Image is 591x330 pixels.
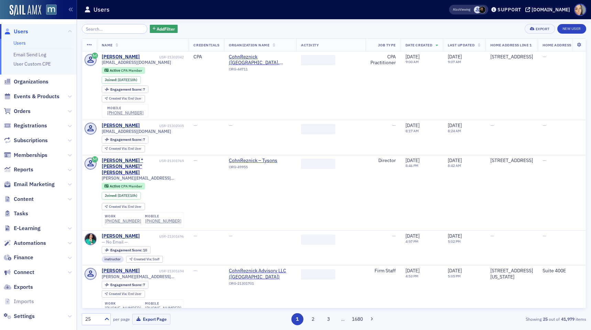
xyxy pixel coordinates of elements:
span: [DATE] [405,157,420,163]
time: 5:05 PM [448,274,461,278]
button: 2 [307,313,319,325]
div: work [105,301,141,306]
div: Created Via: End User [102,203,145,210]
div: mobile [145,301,181,306]
span: Email Marketing [14,181,55,188]
span: [DATE] [118,193,129,198]
h1: Users [93,5,110,14]
div: Firm Staff [370,268,396,274]
button: Export Page [132,314,170,325]
button: 3 [323,313,335,325]
div: Active: Active: CPA Member [102,67,145,74]
span: Users [14,28,28,35]
span: … [338,316,348,322]
a: [PERSON_NAME] [102,233,140,239]
span: — [543,157,546,163]
a: E-Learning [4,225,41,232]
a: Subscriptions [4,137,48,144]
div: ORG-44711 [229,67,291,74]
span: CohnReznick (Bethesda, MD) [229,54,291,66]
span: Events & Products [14,93,59,100]
span: [DATE] [448,268,462,274]
span: [DATE] [405,268,420,274]
div: Engagement Score: 7 [102,281,148,288]
a: Exports [4,283,33,291]
div: Created Via: Staff [126,256,163,263]
span: Subscriptions [14,137,48,144]
span: [EMAIL_ADDRESS][DOMAIN_NAME] [102,60,171,65]
span: Lauren McDonough [479,6,486,13]
span: — [490,233,494,239]
span: Exports [14,283,33,291]
div: End User [109,97,142,101]
span: ‌ [301,124,335,134]
div: [PHONE_NUMBER] [105,218,141,224]
div: Export [536,27,550,31]
span: Joined : [105,78,118,82]
span: [PERSON_NAME][EMAIL_ADDRESS][PERSON_NAME][DOMAIN_NAME] [102,274,184,279]
span: — [490,122,494,128]
span: — [193,157,197,163]
a: [PHONE_NUMBER] [107,110,144,115]
div: End User [109,205,142,209]
span: Home Address Line 2 [543,43,584,47]
a: [PERSON_NAME] [102,54,140,60]
span: [DATE] [405,122,420,128]
span: ‌ [301,159,335,169]
span: Finance [14,254,33,261]
span: CPA Member [121,68,142,73]
span: [DATE] [405,233,420,239]
a: CohnReznick ([GEOGRAPHIC_DATA], [GEOGRAPHIC_DATA]) [229,54,291,66]
span: — No Email — [102,239,128,244]
span: CPA Member [121,184,142,189]
div: ORG-49955 [229,165,291,172]
span: Automations [14,239,46,247]
span: — [229,122,233,128]
time: 4:57 PM [405,239,419,244]
div: (10h) [118,193,137,198]
div: Support [498,7,521,13]
button: [DOMAIN_NAME] [525,7,572,12]
a: User Custom CPE [13,61,51,67]
div: Engagement Score: 7 [102,136,148,143]
a: Active CPA Member [104,184,142,188]
span: — [229,233,233,239]
div: mobile [107,106,144,110]
span: Created Via : [134,257,153,261]
div: [STREET_ADDRESS] [490,54,533,60]
span: Credentials [193,43,219,47]
span: Created Via : [109,292,128,296]
div: Joined: 2025-09-10 00:00:00 [102,76,141,84]
span: Registrations [14,122,47,129]
span: Joined : [105,193,118,198]
div: Created Via: End User [102,291,145,298]
time: 5:02 PM [448,239,461,244]
div: Showing out of items [423,316,586,322]
a: Email Send Log [13,52,46,58]
input: Search… [82,24,147,34]
a: CohnReznick Advisory LLC ([GEOGRAPHIC_DATA]) [229,268,291,280]
span: Created Via : [109,96,128,101]
div: Engagement Score: 7 [102,86,148,93]
span: E-Learning [14,225,41,232]
span: — [193,122,197,128]
div: [PHONE_NUMBER] [145,218,181,224]
a: [PHONE_NUMBER] [145,306,181,311]
span: Profile [574,4,586,16]
a: View Homepage [41,4,57,16]
span: — [193,268,197,274]
time: 8:17 AM [405,128,419,133]
div: Created Via: End User [102,95,145,102]
strong: 41,979 [560,316,576,322]
a: Tasks [4,210,28,217]
div: [PHONE_NUMBER] [105,306,141,311]
time: 8:42 AM [448,163,461,168]
span: [DATE] [448,157,462,163]
div: 10 [110,248,147,252]
a: [PERSON_NAME] [102,268,140,274]
label: per page [113,316,130,322]
time: 9:00 AM [405,59,419,64]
